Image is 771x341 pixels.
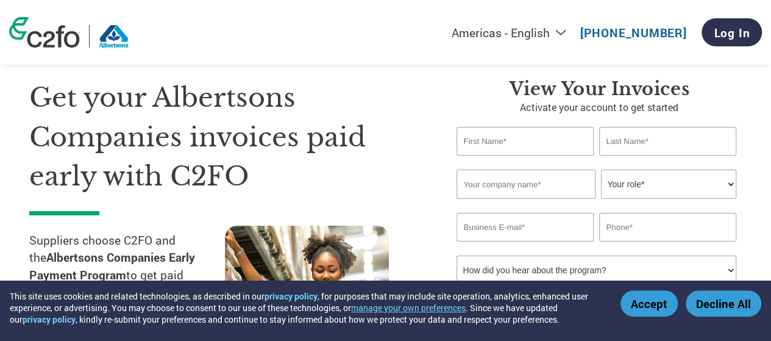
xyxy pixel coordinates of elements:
[457,127,593,156] input: First Name*
[23,314,76,325] a: privacy policy
[265,290,318,302] a: privacy policy
[99,25,129,48] img: Albertsons Companies
[10,290,603,325] div: This site uses cookies and related technologies, as described in our , for purposes that may incl...
[457,100,742,115] p: Activate your account to get started
[686,290,761,317] button: Decline All
[599,157,736,165] div: Invalid last name or last name is too long
[599,213,736,242] input: Phone*
[457,243,593,251] div: Inavlid Email Address
[599,127,736,156] input: Last Name*
[457,157,593,165] div: Invalid first name or first name is too long
[620,290,678,317] button: Accept
[599,243,736,251] div: Inavlid Phone Number
[29,249,195,282] strong: Albertsons Companies Early Payment Program
[457,200,736,208] div: Invalid company name or company name is too long
[457,213,593,242] input: Invalid Email format
[351,302,466,314] button: manage your own preferences
[702,18,762,46] a: Log In
[9,17,80,48] img: c2fo logo
[601,170,736,199] select: Title/Role
[457,170,595,199] input: Your company name*
[580,25,687,40] a: [PHONE_NUMBER]
[29,78,420,196] h1: Get your Albertsons Companies invoices paid early with C2FO
[457,78,742,100] h3: View Your Invoices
